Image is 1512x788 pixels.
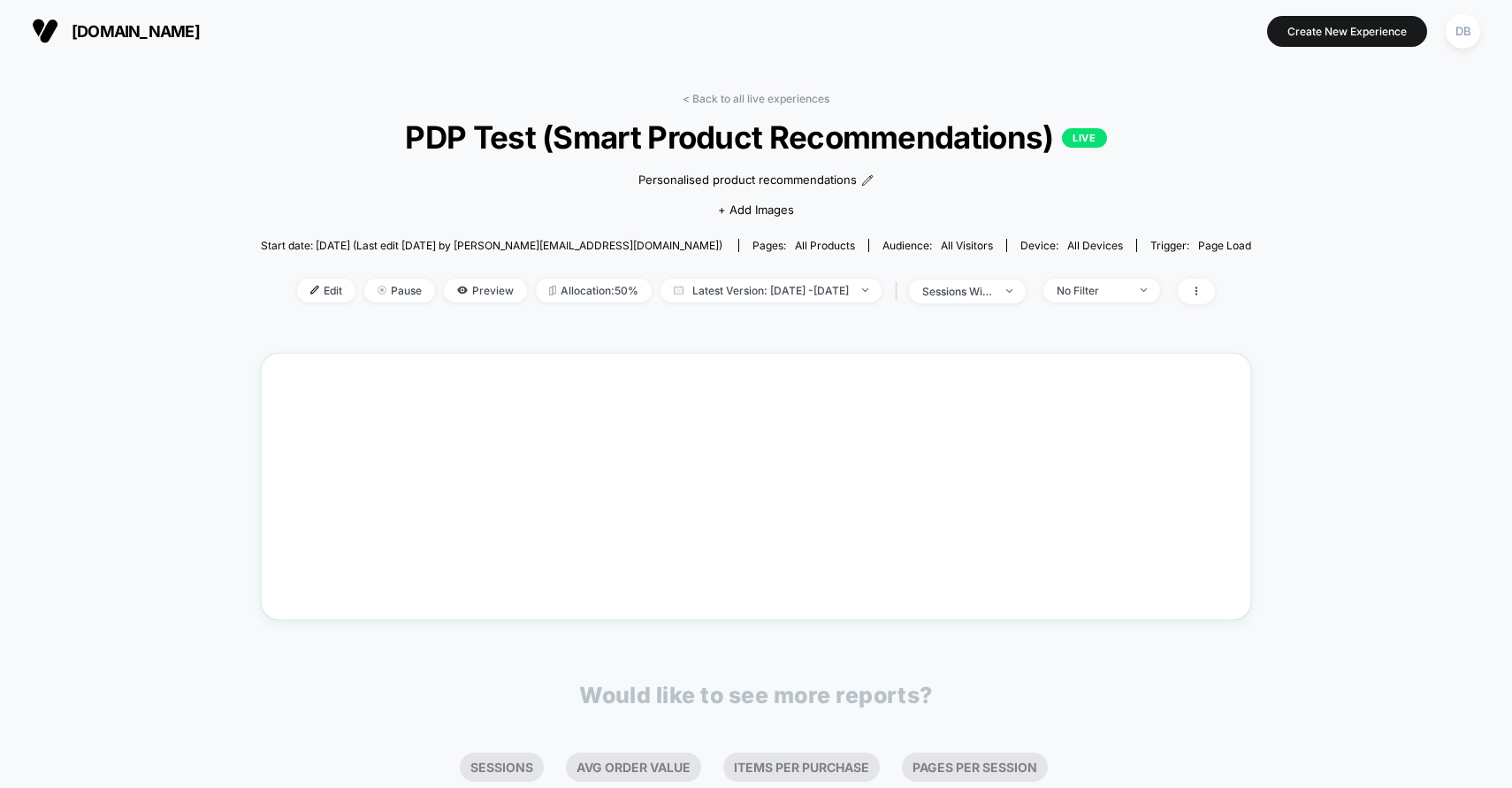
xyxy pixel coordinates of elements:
[718,203,794,217] span: + Add Images
[1141,288,1147,292] img: end
[536,279,652,302] span: Allocation: 50%
[460,753,544,782] li: Sessions
[1150,239,1251,252] div: Trigger:
[1006,239,1136,252] span: Device:
[549,286,556,295] img: rebalance
[902,753,1048,782] li: Pages Per Session
[1267,16,1427,47] button: Create New Experience
[638,172,857,189] span: Personalised product recommendations
[941,239,993,252] span: All Visitors
[297,279,355,302] span: Edit
[364,279,435,302] span: Pause
[890,279,909,304] span: |
[1057,284,1127,297] div: No Filter
[1446,14,1480,49] div: DB
[795,239,855,252] span: all products
[566,753,701,782] li: Avg Order Value
[683,92,829,105] a: < Back to all live experiences
[378,286,386,295] img: end
[1006,289,1012,293] img: end
[579,682,933,708] p: Would like to see more reports?
[752,239,855,252] div: Pages:
[310,286,319,295] img: edit
[310,119,1202,156] span: PDP Test (Smart Product Recommendations)
[1062,128,1106,148] p: LIVE
[723,753,880,782] li: Items Per Purchase
[1067,239,1123,252] span: all devices
[32,18,58,44] img: Visually logo
[862,288,868,292] img: end
[1198,239,1251,252] span: Page Load
[27,17,205,45] button: [DOMAIN_NAME]
[661,279,882,302] span: Latest Version: [DATE] - [DATE]
[72,22,200,41] span: [DOMAIN_NAME]
[674,286,683,295] img: calendar
[1440,13,1485,50] button: DB
[444,279,527,302] span: Preview
[882,239,993,252] div: Audience:
[922,285,993,298] div: sessions with impression
[261,239,722,252] span: Start date: [DATE] (Last edit [DATE] by [PERSON_NAME][EMAIL_ADDRESS][DOMAIN_NAME])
